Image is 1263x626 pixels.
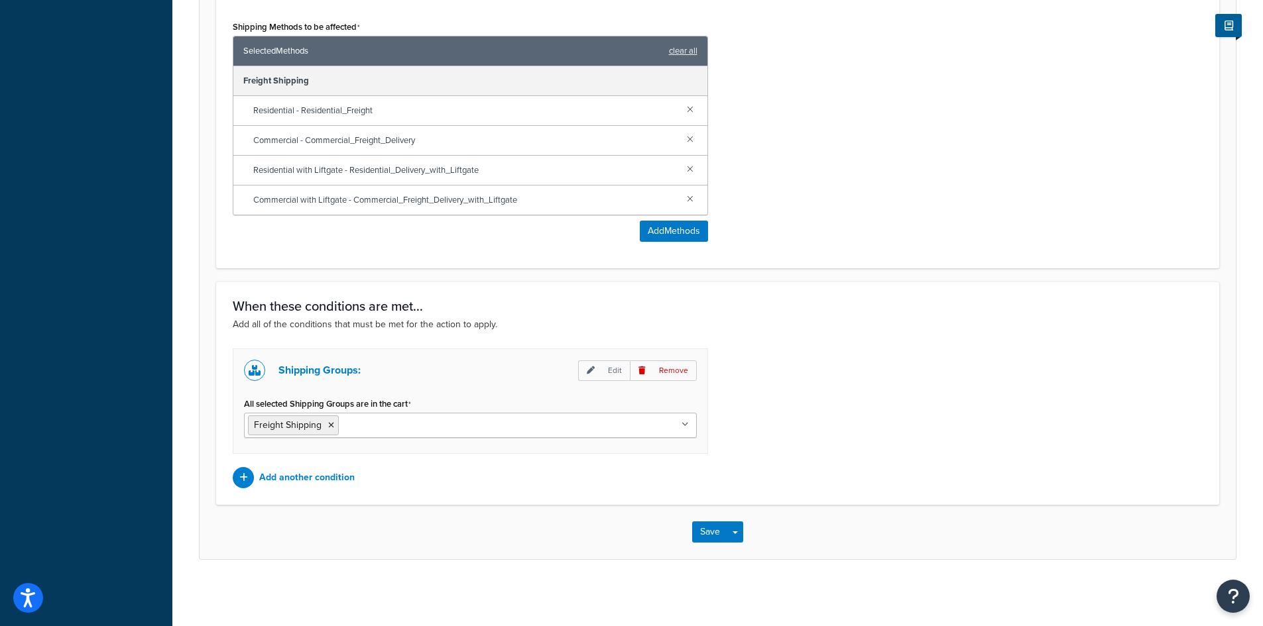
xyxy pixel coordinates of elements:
[578,360,630,381] p: Edit
[253,191,676,209] span: Commercial with Liftgate - Commercial_Freight_Delivery_with_Liftgate
[233,66,707,96] div: Freight Shipping
[253,101,676,120] span: Residential - Residential_Freight
[243,42,662,60] span: Selected Methods
[278,361,361,380] p: Shipping Groups:
[233,317,1203,332] p: Add all of the conditions that must be met for the action to apply.
[640,221,708,242] button: AddMethods
[253,131,676,150] span: Commercial - Commercial_Freight_Delivery
[692,521,728,543] button: Save
[233,299,1203,313] h3: When these conditions are met...
[1217,580,1250,613] button: Open Resource Center
[233,22,360,32] label: Shipping Methods to be affected
[1215,14,1242,37] button: Show Help Docs
[253,161,676,180] span: Residential with Liftgate - Residential_Delivery_with_Liftgate
[669,42,697,60] a: clear all
[244,399,411,409] label: All selected Shipping Groups are in the cart
[254,418,322,432] span: Freight Shipping
[259,468,355,487] p: Add another condition
[630,360,697,381] p: Remove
